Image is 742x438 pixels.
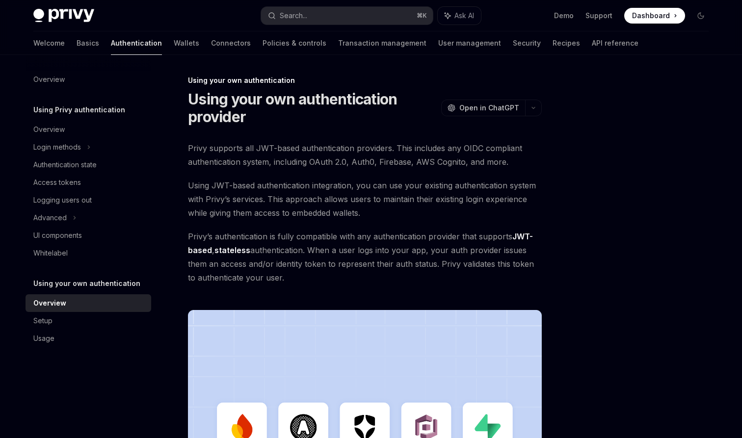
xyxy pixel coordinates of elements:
[261,7,433,25] button: Search...⌘K
[33,315,53,327] div: Setup
[214,245,250,256] a: stateless
[33,104,125,116] h5: Using Privy authentication
[441,100,525,116] button: Open in ChatGPT
[188,76,542,85] div: Using your own authentication
[26,244,151,262] a: Whitelabel
[33,194,92,206] div: Logging users out
[585,11,612,21] a: Support
[438,7,481,25] button: Ask AI
[174,31,199,55] a: Wallets
[26,330,151,347] a: Usage
[26,156,151,174] a: Authentication state
[553,31,580,55] a: Recipes
[26,294,151,312] a: Overview
[26,191,151,209] a: Logging users out
[33,333,54,344] div: Usage
[77,31,99,55] a: Basics
[188,179,542,220] span: Using JWT-based authentication integration, you can use your existing authentication system with ...
[338,31,426,55] a: Transaction management
[693,8,709,24] button: Toggle dark mode
[33,159,97,171] div: Authentication state
[26,121,151,138] a: Overview
[33,247,68,259] div: Whitelabel
[33,31,65,55] a: Welcome
[26,227,151,244] a: UI components
[26,174,151,191] a: Access tokens
[33,297,66,309] div: Overview
[592,31,638,55] a: API reference
[554,11,574,21] a: Demo
[624,8,685,24] a: Dashboard
[454,11,474,21] span: Ask AI
[459,103,519,113] span: Open in ChatGPT
[438,31,501,55] a: User management
[33,278,140,289] h5: Using your own authentication
[33,230,82,241] div: UI components
[211,31,251,55] a: Connectors
[33,212,67,224] div: Advanced
[33,74,65,85] div: Overview
[33,9,94,23] img: dark logo
[280,10,307,22] div: Search...
[26,312,151,330] a: Setup
[188,230,542,284] span: Privy’s authentication is fully compatible with any authentication provider that supports , authe...
[111,31,162,55] a: Authentication
[26,71,151,88] a: Overview
[33,177,81,188] div: Access tokens
[632,11,670,21] span: Dashboard
[513,31,541,55] a: Security
[33,141,81,153] div: Login methods
[188,141,542,169] span: Privy supports all JWT-based authentication providers. This includes any OIDC compliant authentic...
[33,124,65,135] div: Overview
[263,31,326,55] a: Policies & controls
[417,12,427,20] span: ⌘ K
[188,90,437,126] h1: Using your own authentication provider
